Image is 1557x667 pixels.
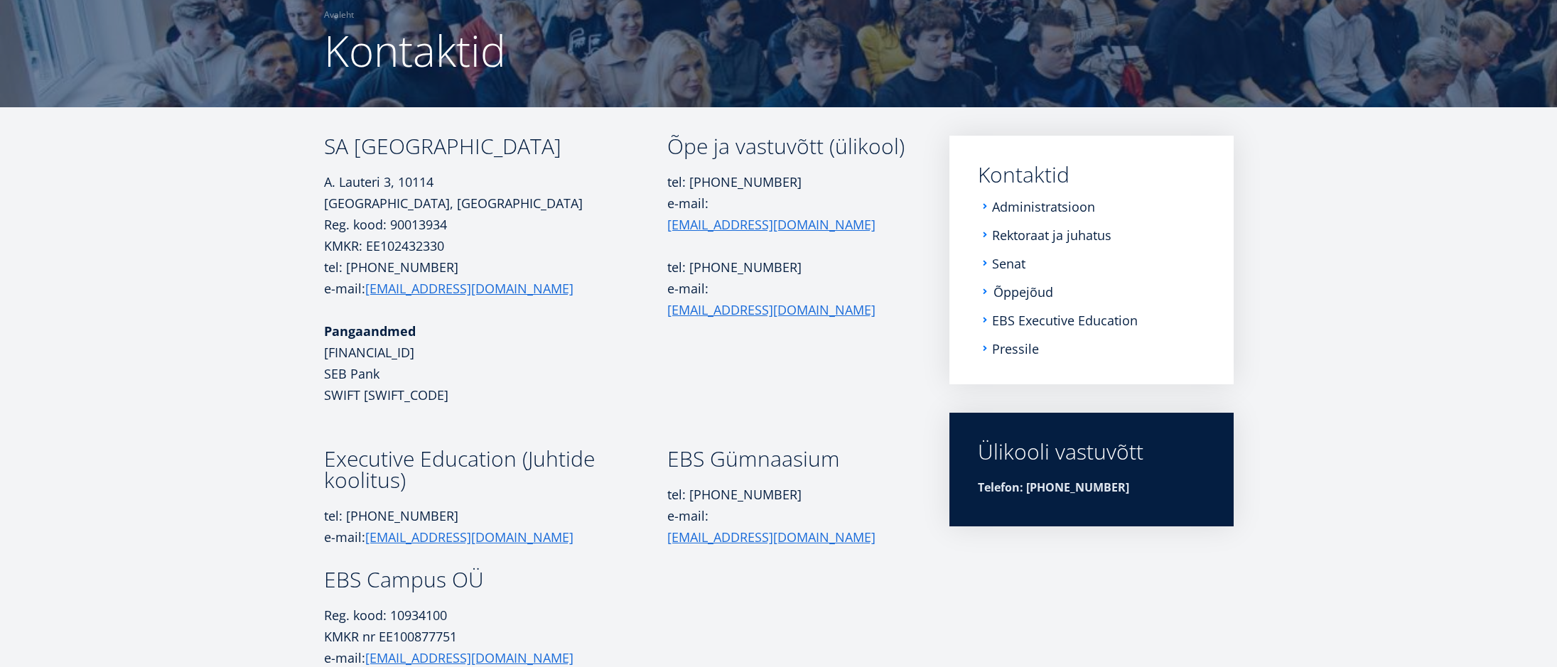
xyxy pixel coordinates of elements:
p: e-mail: [667,278,908,320]
a: Avaleht [324,8,354,22]
a: EBS Executive Education [992,313,1138,327]
p: KMKR nr EE100877751 [324,626,667,647]
p: Reg. kood: 10934100 [324,604,667,626]
a: Administratsioon [992,200,1095,214]
h3: Executive Education (Juhtide koolitus) [324,448,667,491]
p: tel: [PHONE_NUMBER] [667,256,908,278]
h3: EBS Campus OÜ [324,569,667,590]
p: A. Lauteri 3, 10114 [GEOGRAPHIC_DATA], [GEOGRAPHIC_DATA] Reg. kood: 90013934 [324,171,667,235]
h3: Õpe ja vastuvõtt (ülikool) [667,136,908,157]
p: tel: [PHONE_NUMBER] e-mail: [667,171,908,235]
h3: SA [GEOGRAPHIC_DATA] [324,136,667,157]
p: KMKR: EE102432330 [324,235,667,256]
span: Kontaktid [324,21,506,80]
a: Kontaktid [978,164,1205,185]
p: tel: [PHONE_NUMBER] e-mail: [324,505,667,548]
p: [FINANCIAL_ID] SEB Pank SWIFT [SWIFT_CODE] [324,320,667,406]
p: tel: [PHONE_NUMBER] e-mail: [324,256,667,299]
a: [EMAIL_ADDRESS][DOMAIN_NAME] [667,526,876,548]
a: [EMAIL_ADDRESS][DOMAIN_NAME] [667,299,876,320]
a: [EMAIL_ADDRESS][DOMAIN_NAME] [365,278,573,299]
div: Ülikooli vastuvõtt [978,441,1205,462]
a: [EMAIL_ADDRESS][DOMAIN_NAME] [667,214,876,235]
a: Senat [992,256,1025,271]
a: Õppejõud [993,285,1053,299]
strong: Pangaandmed [324,322,416,340]
a: Pressile [992,342,1039,356]
a: Rektoraat ja juhatus [992,228,1111,242]
strong: Telefon: [PHONE_NUMBER] [978,479,1129,495]
p: tel: [PHONE_NUMBER] e-mail: [667,484,908,548]
a: [EMAIL_ADDRESS][DOMAIN_NAME] [365,526,573,548]
h3: EBS Gümnaasium [667,448,908,470]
